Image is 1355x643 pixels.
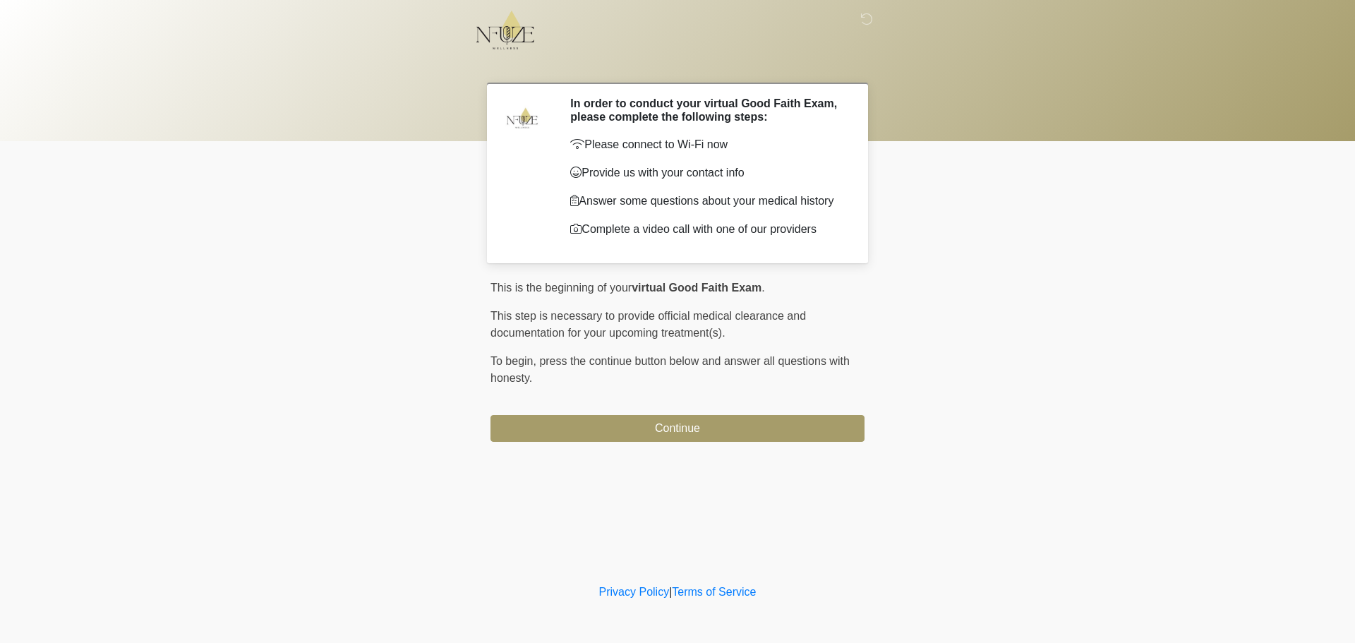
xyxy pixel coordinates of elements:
[490,355,850,384] span: press the continue button below and answer all questions with honesty.
[672,586,756,598] a: Terms of Service
[570,97,843,124] h2: In order to conduct your virtual Good Faith Exam, please complete the following steps:
[490,282,632,294] span: This is the beginning of your
[570,136,843,153] p: Please connect to Wi-Fi now
[490,310,806,339] span: This step is necessary to provide official medical clearance and documentation for your upcoming ...
[490,415,865,442] button: Continue
[476,11,534,49] img: NFuze Wellness Logo
[761,282,764,294] span: .
[570,221,843,238] p: Complete a video call with one of our providers
[501,97,543,139] img: Agent Avatar
[570,193,843,210] p: Answer some questions about your medical history
[599,586,670,598] a: Privacy Policy
[490,355,539,367] span: To begin,
[669,586,672,598] a: |
[632,282,761,294] strong: virtual Good Faith Exam
[570,164,843,181] p: Provide us with your contact info
[480,51,875,77] h1: ‎ ‎ ‎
